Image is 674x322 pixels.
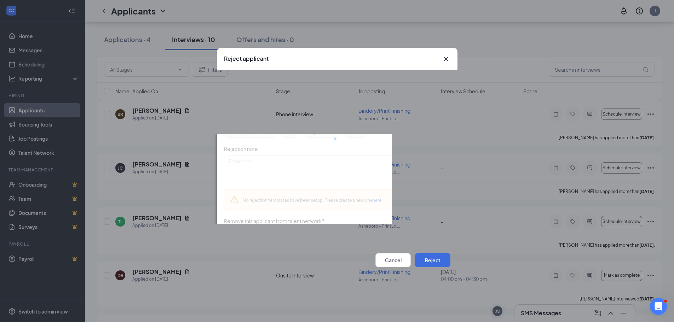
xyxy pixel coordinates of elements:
button: Cancel [375,253,411,267]
button: Close [442,55,450,63]
button: Reject [415,253,450,267]
svg: Cross [442,55,450,63]
h3: Reject applicant [224,55,269,63]
iframe: Intercom live chat [650,298,667,315]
